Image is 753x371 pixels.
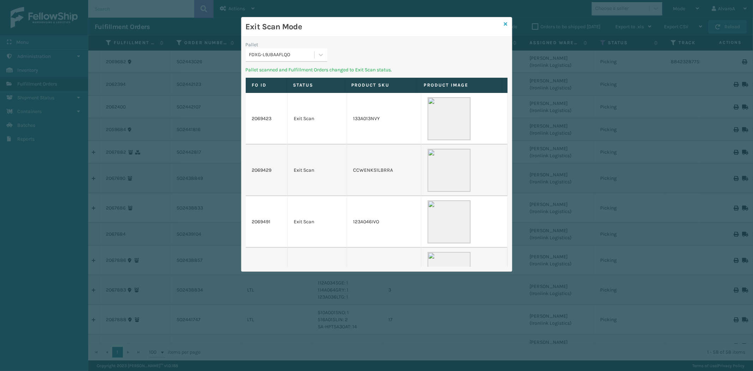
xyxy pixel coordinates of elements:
[252,167,272,174] a: 2069429
[288,248,347,299] td: Exit Scan
[246,41,258,48] label: Pallet
[288,93,347,145] td: Exit Scan
[252,115,272,122] a: 2069423
[252,82,280,88] label: FO ID
[428,200,471,243] img: 51104088640_40f294f443_o-scaled-700x700.jpg
[249,51,315,59] div: FDXG-L9JBAAFLQO
[428,252,471,295] img: 51104088640_40f294f443_o-scaled-700x700.jpg
[288,145,347,196] td: Exit Scan
[351,82,411,88] label: Product SKU
[246,22,501,32] h3: Exit Scan Mode
[347,248,421,299] td: CCHRFKS1BLUVA
[424,82,495,88] label: Product Image
[428,149,471,192] img: 51104088640_40f294f443_o-scaled-700x700.jpg
[252,218,271,225] a: 2069491
[428,97,471,140] img: 51104088640_40f294f443_o-scaled-700x700.jpg
[288,196,347,248] td: Exit Scan
[293,82,338,88] label: Status
[347,93,421,145] td: 133A013NVY
[246,66,508,73] p: Pallet scanned and Fulfillment Orders changed to Exit Scan status.
[347,196,421,248] td: 123A046IVO
[347,145,421,196] td: CCWENKS1LBRRA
